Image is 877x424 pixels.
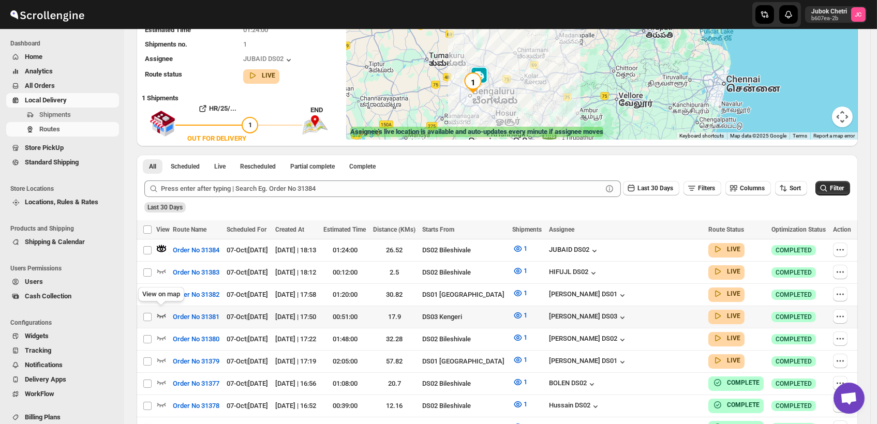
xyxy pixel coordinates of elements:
span: Local Delivery [25,96,67,104]
div: 01:24:00 [323,245,367,255]
div: [DATE] | 17:58 [275,290,317,300]
span: 1 [524,289,528,297]
button: Order No 31384 [167,242,226,259]
span: Distance (KMs) [373,226,415,233]
button: LIVE [712,333,740,343]
b: LIVE [727,312,740,320]
button: Order No 31382 [167,286,226,303]
span: Analytics [25,67,53,75]
span: Created At [275,226,304,233]
button: Users [6,275,119,289]
span: Shipments [513,226,542,233]
button: 1 [507,352,534,368]
div: 30.82 [373,290,417,300]
span: COMPLETED [776,246,812,254]
button: Shipping & Calendar [6,235,119,249]
button: 1 [507,240,534,257]
button: Shipments [6,108,119,122]
button: LIVE [712,311,740,321]
b: COMPLETE [727,379,760,386]
div: DS02 Bileshivale [422,401,506,411]
span: Order No 31381 [173,312,219,322]
img: trip_end.png [302,115,328,135]
span: Jubok Chetri [851,7,866,22]
button: BOLEN DS02 [549,379,597,389]
a: Terms (opens in new tab) [793,133,807,139]
button: Last 30 Days [623,181,679,195]
span: 07-Oct | [DATE] [227,357,268,365]
button: Hussain DS02 [549,401,601,412]
span: 07-Oct | [DATE] [227,246,268,254]
button: LIVE [712,355,740,366]
span: Partial complete [290,162,335,171]
div: 00:12:00 [323,267,367,278]
b: LIVE [727,290,740,297]
button: User menu [805,6,867,23]
b: LIVE [727,246,740,253]
span: COMPLETED [776,335,812,343]
span: COMPLETED [776,268,812,277]
span: Order No 31377 [173,378,219,389]
div: END [310,105,341,115]
button: LIVE [247,70,275,81]
span: 1 [524,267,528,275]
button: Filter [815,181,850,195]
span: 1 [524,245,528,252]
div: [DATE] | 17:50 [275,312,317,322]
div: 20.7 [373,378,417,389]
span: 1 [524,311,528,319]
span: Route status [145,70,182,78]
span: Last 30 Days [147,204,183,211]
button: 1 [507,329,534,346]
span: Last 30 Days [637,185,673,192]
span: 07-Oct | [DATE] [227,268,268,276]
button: Widgets [6,329,119,343]
button: Keyboard shortcuts [679,132,724,140]
button: Delivery Apps [6,372,119,387]
span: View [156,226,170,233]
div: OUT FOR DELIVERY [187,133,246,144]
b: 1 Shipments [137,89,179,102]
a: Report a map error [813,133,855,139]
div: DS02 Bileshivale [422,378,506,389]
span: Store Locations [10,185,119,193]
span: 07-Oct | [DATE] [227,313,268,321]
span: Shipments [39,111,71,118]
button: 1 [507,374,534,390]
span: Delivery Apps [25,375,66,383]
span: Configurations [10,319,119,327]
div: [DATE] | 17:19 [275,356,317,367]
span: 1 [524,356,528,364]
span: All [149,162,156,171]
span: Shipments no. [145,40,187,48]
b: LIVE [727,268,740,275]
div: 02:05:00 [323,356,367,367]
span: 07-Oct | [DATE] [227,380,268,387]
button: Sort [775,181,807,195]
div: DS03 Kengeri [422,312,506,322]
button: COMPLETE [712,400,760,410]
span: Live [214,162,226,171]
button: Notifications [6,358,119,372]
span: Order No 31383 [173,267,219,278]
a: Open this area in Google Maps (opens a new window) [349,126,383,140]
button: Order No 31383 [167,264,226,281]
span: Widgets [25,332,49,340]
span: Order No 31379 [173,356,219,367]
button: Routes [6,122,119,137]
div: HIFUJL DS02 [549,268,599,278]
span: 07-Oct | [DATE] [227,402,268,410]
button: [PERSON_NAME] DS01 [549,357,628,367]
span: Route Status [708,226,744,233]
span: COMPLETED [776,357,812,366]
div: Open chat [834,383,865,414]
span: Estimated Time [323,226,366,233]
div: 2.5 [373,267,417,278]
div: DS02 Bileshivale [422,267,506,278]
span: Order No 31378 [173,401,219,411]
span: Home [25,53,42,60]
button: Columns [725,181,771,195]
div: [DATE] | 18:12 [275,267,317,278]
span: Route Name [173,226,206,233]
b: COMPLETE [727,401,760,408]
